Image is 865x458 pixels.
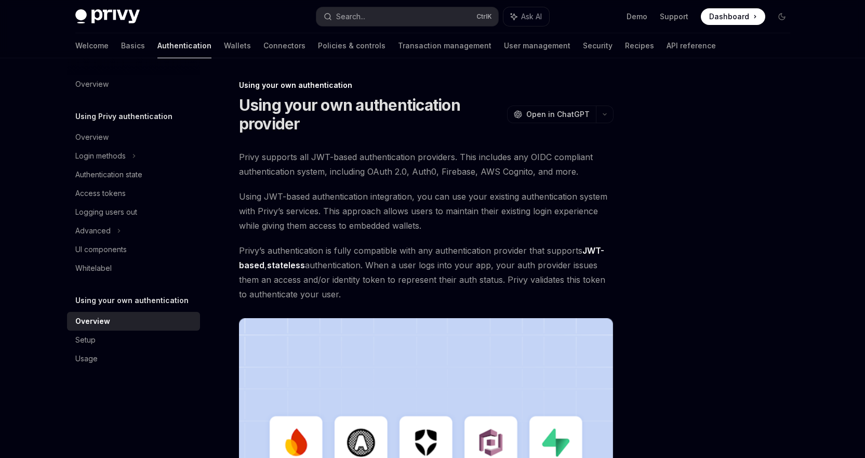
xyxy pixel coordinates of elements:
[627,11,647,22] a: Demo
[398,33,491,58] a: Transaction management
[75,334,96,346] div: Setup
[75,352,98,365] div: Usage
[521,11,542,22] span: Ask AI
[239,96,503,133] h1: Using your own authentication provider
[504,33,570,58] a: User management
[75,150,126,162] div: Login methods
[583,33,613,58] a: Security
[774,8,790,25] button: Toggle dark mode
[526,109,590,120] span: Open in ChatGPT
[224,33,251,58] a: Wallets
[67,165,200,184] a: Authentication state
[503,7,549,26] button: Ask AI
[75,168,142,181] div: Authentication state
[667,33,716,58] a: API reference
[75,131,109,143] div: Overview
[157,33,211,58] a: Authentication
[318,33,385,58] a: Policies & controls
[75,33,109,58] a: Welcome
[239,80,614,90] div: Using your own authentication
[709,11,749,22] span: Dashboard
[67,331,200,349] a: Setup
[121,33,145,58] a: Basics
[267,260,305,271] a: stateless
[75,78,109,90] div: Overview
[507,106,596,123] button: Open in ChatGPT
[239,189,614,233] span: Using JWT-based authentication integration, you can use your existing authentication system with ...
[239,150,614,179] span: Privy supports all JWT-based authentication providers. This includes any OIDC compliant authentic...
[263,33,305,58] a: Connectors
[476,12,492,21] span: Ctrl K
[316,7,498,26] button: Search...CtrlK
[75,225,111,237] div: Advanced
[75,110,172,123] h5: Using Privy authentication
[75,187,126,200] div: Access tokens
[625,33,654,58] a: Recipes
[75,206,137,218] div: Logging users out
[75,262,112,274] div: Whitelabel
[67,349,200,368] a: Usage
[67,312,200,331] a: Overview
[67,240,200,259] a: UI components
[75,243,127,256] div: UI components
[67,75,200,94] a: Overview
[239,243,614,302] span: Privy’s authentication is fully compatible with any authentication provider that supports , authe...
[67,259,200,278] a: Whitelabel
[67,184,200,203] a: Access tokens
[701,8,765,25] a: Dashboard
[336,10,365,23] div: Search...
[75,294,189,307] h5: Using your own authentication
[75,9,140,24] img: dark logo
[660,11,688,22] a: Support
[75,315,110,328] div: Overview
[67,203,200,221] a: Logging users out
[67,128,200,147] a: Overview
